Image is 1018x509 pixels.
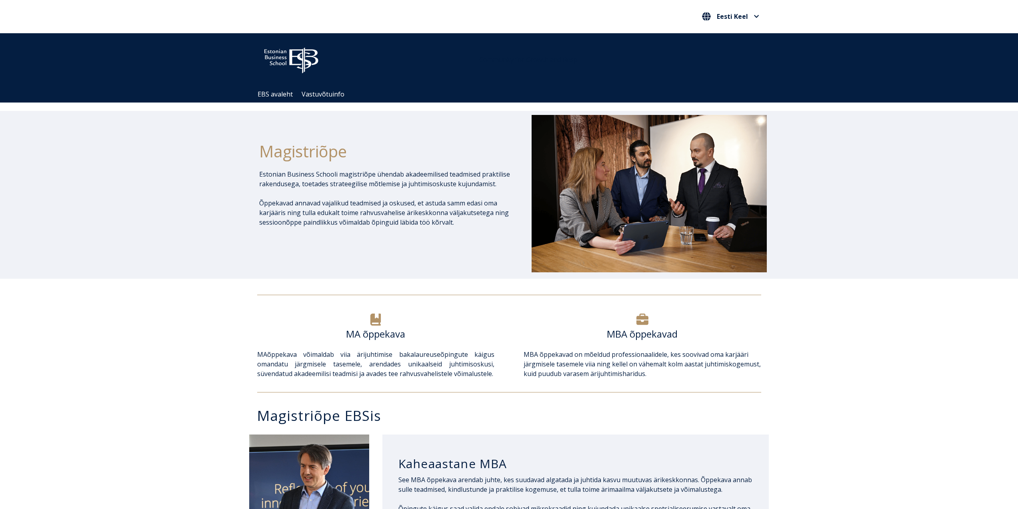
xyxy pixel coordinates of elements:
img: DSC_1073 [532,115,767,272]
h6: MA õppekava [257,328,494,340]
span: Community for Growth and Resp [479,55,578,64]
button: Eesti Keel [700,10,761,23]
p: Õppekavad annavad vajalikud teadmised ja oskused, et astuda samm edasi oma karjääris ning tulla e... [259,198,510,227]
h3: Magistriõpe EBSis [257,408,769,422]
p: See MBA õppekava arendab juhte, kes suudavad algatada ja juhtida kasvu muutuvas ärikeskkonnas. Õp... [398,475,753,494]
nav: Vali oma keel [700,10,761,23]
p: õppekavad on mõeldud professionaalidele, kes soovivad oma karjääri järgmisele tasemele viia ning ... [524,350,761,378]
span: Eesti Keel [717,13,748,20]
h3: Kaheaastane MBA [398,456,753,471]
a: Vastuvõtuinfo [302,90,344,99]
h1: Magistriõpe [259,141,510,161]
div: Navigation Menu [253,86,773,103]
h6: MBA õppekavad [524,328,761,340]
a: MBA [524,350,538,359]
img: ebs_logo2016_white [257,41,325,76]
p: Estonian Business Schooli magistriõpe ühendab akadeemilised teadmised praktilise rakendusega, toe... [259,169,510,189]
span: õppekava võimaldab viia ärijuhtimise bakalaureuseõpingute käigus omandatu järgmisele tasemele, ar... [257,350,494,378]
a: EBS avaleht [258,90,293,99]
a: MA [257,350,267,359]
